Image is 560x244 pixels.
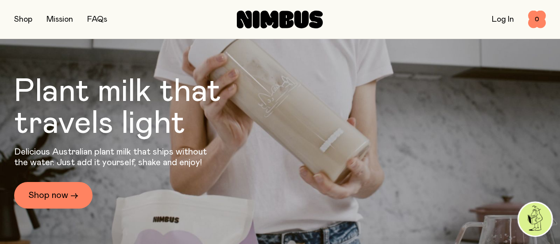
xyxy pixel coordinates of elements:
[528,11,546,28] button: 0
[14,76,269,139] h1: Plant milk that travels light
[14,147,212,168] p: Delicious Australian plant milk that ships without the water. Just add it yourself, shake and enjoy!
[14,182,93,209] a: Shop now →
[492,15,514,23] a: Log In
[87,15,107,23] a: FAQs
[519,203,552,236] img: agent
[46,15,73,23] a: Mission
